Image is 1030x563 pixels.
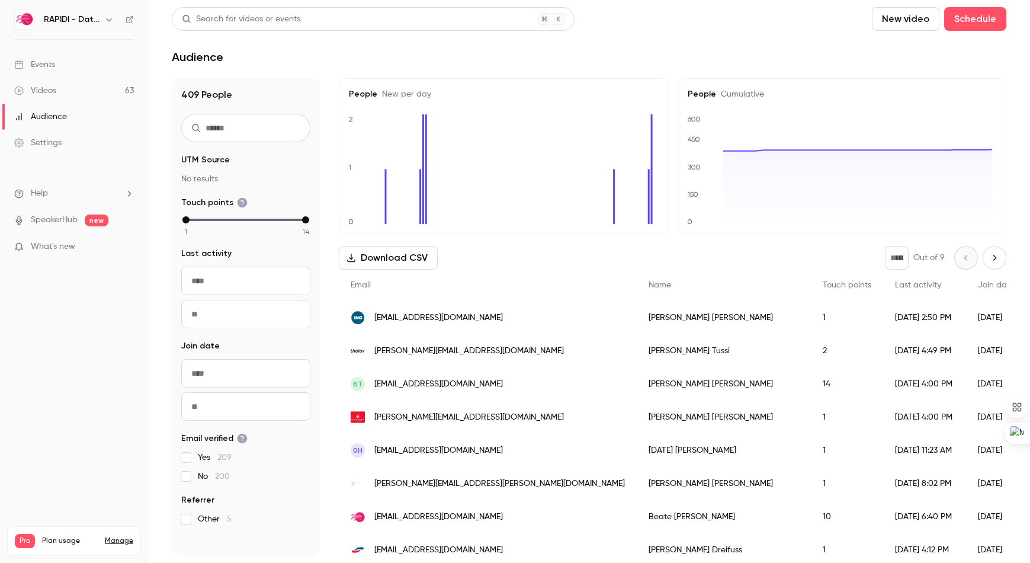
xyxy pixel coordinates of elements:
[31,214,78,226] a: SpeakerHub
[872,7,939,31] button: New video
[15,534,35,548] span: Pro
[198,471,230,482] span: No
[351,311,365,325] img: ing.dk
[227,515,232,523] span: 5
[215,472,230,481] span: 200
[966,467,1026,500] div: [DATE]
[377,90,431,98] span: New per day
[181,494,214,506] span: Referrer
[883,434,966,467] div: [DATE] 11:23 AM
[687,217,692,226] text: 0
[181,300,310,328] input: To
[895,281,941,289] span: Last activity
[217,453,232,462] span: 209
[31,241,75,253] span: What's new
[374,312,503,324] span: [EMAIL_ADDRESS][DOMAIN_NAME]
[353,379,362,389] span: BT
[351,344,365,358] img: thalox.com
[649,281,671,289] span: Name
[172,50,223,64] h1: Audience
[687,190,698,199] text: 150
[181,433,248,444] span: Email verified
[198,513,232,525] span: Other
[303,226,309,237] span: 14
[181,173,310,185] p: No results
[15,10,34,29] img: RAPIDI - Data Integration Solutions
[966,367,1026,401] div: [DATE]
[14,59,55,71] div: Events
[181,392,310,421] input: To
[716,90,764,98] span: Cumulative
[351,481,365,486] img: solbergmfg.com
[181,197,248,209] span: Touch points
[181,88,310,102] h1: 409 People
[883,500,966,533] div: [DATE] 6:40 PM
[351,543,365,557] img: cleverdevices.com
[351,410,365,424] img: srinsofttech.com
[374,444,503,457] span: [EMAIL_ADDRESS][DOMAIN_NAME]
[185,226,187,237] span: 1
[351,281,371,289] span: Email
[811,434,883,467] div: 1
[883,401,966,434] div: [DATE] 4:00 PM
[637,367,811,401] div: [PERSON_NAME] [PERSON_NAME]
[181,340,220,352] span: Join date
[105,536,133,546] a: Manage
[637,401,811,434] div: [PERSON_NAME] [PERSON_NAME]
[349,115,353,123] text: 2
[966,434,1026,467] div: [DATE]
[883,334,966,367] div: [DATE] 4:49 PM
[14,137,62,149] div: Settings
[182,216,190,223] div: min
[374,411,564,424] span: [PERSON_NAME][EMAIL_ADDRESS][DOMAIN_NAME]
[637,467,811,500] div: [PERSON_NAME] [PERSON_NAME]
[688,135,700,143] text: 450
[883,467,966,500] div: [DATE] 8:02 PM
[14,111,67,123] div: Audience
[811,467,883,500] div: 1
[966,401,1026,434] div: [DATE]
[637,500,811,533] div: Beate [PERSON_NAME]
[181,154,230,166] span: UTM Source
[351,510,365,524] img: rapidionline.com
[811,301,883,334] div: 1
[181,248,232,260] span: Last activity
[811,334,883,367] div: 2
[688,163,701,171] text: 300
[131,76,200,84] div: Keywords by Traffic
[966,334,1026,367] div: [DATE]
[339,246,438,270] button: Download CSV
[811,401,883,434] div: 1
[883,301,966,334] div: [DATE] 2:50 PM
[374,478,625,490] span: [PERSON_NAME][EMAIL_ADDRESS][PERSON_NAME][DOMAIN_NAME]
[688,88,997,100] h5: People
[637,301,811,334] div: [PERSON_NAME] [PERSON_NAME]
[811,500,883,533] div: 10
[181,359,310,388] input: From
[966,500,1026,533] div: [DATE]
[687,115,701,123] text: 600
[31,187,48,200] span: Help
[181,267,310,295] input: From
[374,378,503,391] span: [EMAIL_ADDRESS][DOMAIN_NAME]
[348,163,351,171] text: 1
[637,334,811,367] div: [PERSON_NAME] Tussi
[182,13,300,25] div: Search for videos or events
[302,216,309,223] div: max
[353,445,362,456] span: 0H
[120,242,134,252] iframe: Noticeable Trigger
[637,434,811,467] div: [DATE] [PERSON_NAME]
[349,88,658,100] h5: People
[31,31,130,40] div: Domain: [DOMAIN_NAME]
[966,301,1026,334] div: [DATE]
[19,19,28,28] img: logo_orange.svg
[45,76,106,84] div: Domain Overview
[85,215,108,226] span: new
[374,511,503,523] span: [EMAIL_ADDRESS][DOMAIN_NAME]
[978,281,1015,289] span: Join date
[983,246,1006,270] button: Next page
[883,367,966,401] div: [DATE] 4:00 PM
[14,85,56,97] div: Videos
[19,31,28,40] img: website_grey.svg
[348,217,354,226] text: 0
